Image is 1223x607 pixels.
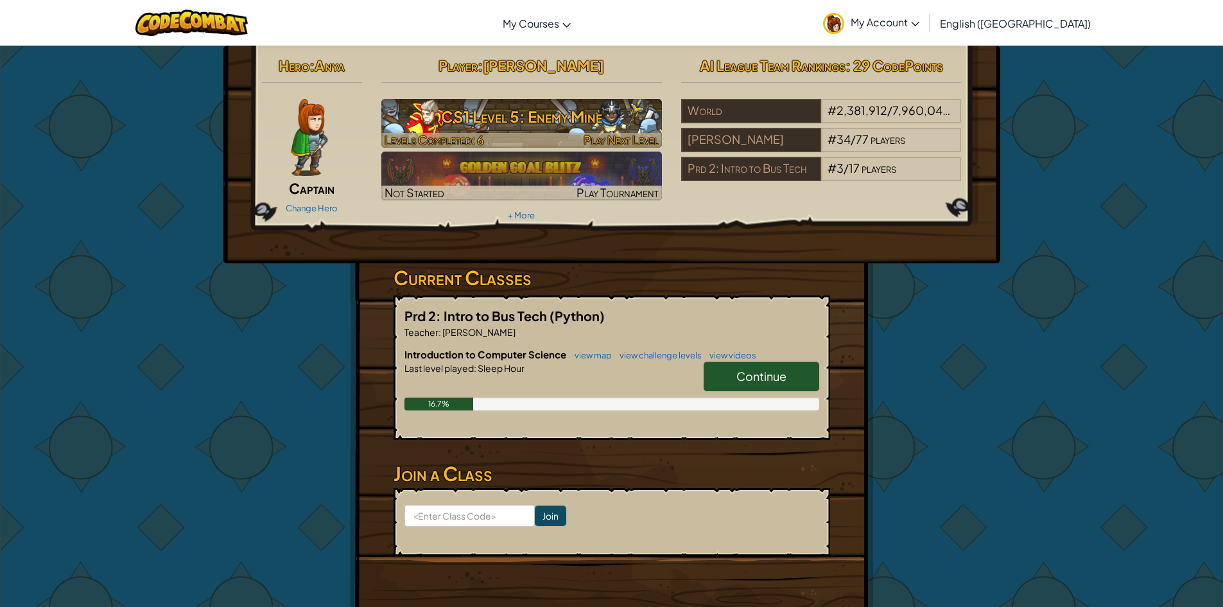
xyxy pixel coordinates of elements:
[681,169,962,184] a: Prd 2: Intro to Bus Tech#3/17players
[856,132,869,146] span: 77
[135,10,248,36] img: CodeCombat logo
[441,326,516,338] span: [PERSON_NAME]
[381,99,662,148] a: Play Next Level
[851,132,856,146] span: /
[940,17,1091,30] span: English ([GEOGRAPHIC_DATA])
[508,210,535,220] a: + More
[381,152,662,200] img: Golden Goal
[394,263,830,292] h3: Current Classes
[862,161,896,175] span: players
[438,326,441,338] span: :
[279,57,309,75] span: Hero
[476,362,525,374] span: Sleep Hour
[474,362,476,374] span: :
[550,308,605,324] span: (Python)
[291,99,327,176] img: captain-pose.png
[681,111,962,126] a: World#2,381,912/7,960,044players
[478,57,483,75] span: :
[828,132,837,146] span: #
[309,57,315,75] span: :
[438,57,478,75] span: Player
[503,17,559,30] span: My Courses
[837,132,851,146] span: 34
[681,140,962,155] a: [PERSON_NAME]#34/77players
[681,157,821,181] div: Prd 2: Intro to Bus Tech
[404,348,568,360] span: Introduction to Computer Science
[568,350,612,360] a: view map
[828,103,837,118] span: #
[613,350,702,360] a: view challenge levels
[823,13,844,34] img: avatar
[837,103,887,118] span: 2,381,912
[483,57,604,75] span: [PERSON_NAME]
[849,161,860,175] span: 17
[404,308,550,324] span: Prd 2: Intro to Bus Tech
[817,3,926,43] a: My Account
[703,350,756,360] a: view videos
[951,103,986,118] span: players
[404,398,474,410] div: 16.7%
[700,57,846,75] span: AI League Team Rankings
[289,179,334,197] span: Captain
[385,132,484,147] span: Levels Completed: 6
[381,102,662,131] h3: CS1 Level 5: Enemy Mine
[404,326,438,338] span: Teacher
[404,505,535,527] input: <Enter Class Code>
[887,103,892,118] span: /
[736,369,786,383] span: Continue
[385,185,444,200] span: Not Started
[584,132,659,147] span: Play Next Level
[837,161,844,175] span: 3
[681,99,821,123] div: World
[933,6,1097,40] a: English ([GEOGRAPHIC_DATA])
[577,185,659,200] span: Play Tournament
[394,459,830,488] h3: Join a Class
[404,362,474,374] span: Last level played
[315,57,345,75] span: Anya
[844,161,849,175] span: /
[535,506,566,526] input: Join
[496,6,577,40] a: My Courses
[286,203,338,213] a: Change Hero
[871,132,905,146] span: players
[828,161,837,175] span: #
[381,152,662,200] a: Not StartedPlay Tournament
[381,99,662,148] img: CS1 Level 5: Enemy Mine
[681,128,821,152] div: [PERSON_NAME]
[846,57,943,75] span: : 29 CodePoints
[892,103,950,118] span: 7,960,044
[851,15,919,29] span: My Account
